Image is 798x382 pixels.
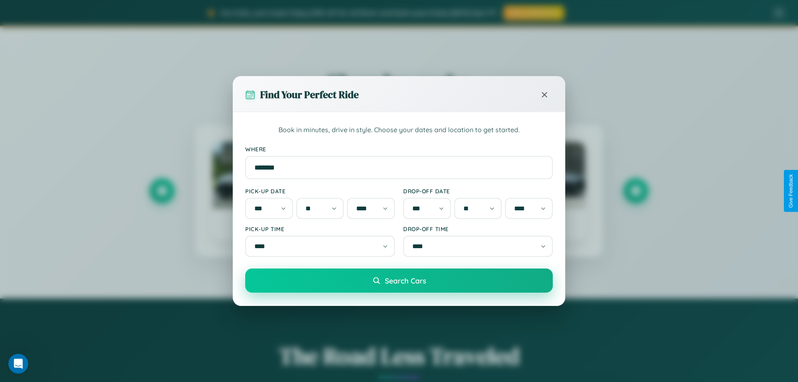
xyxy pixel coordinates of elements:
p: Book in minutes, drive in style. Choose your dates and location to get started. [245,125,553,136]
label: Drop-off Time [403,225,553,232]
label: Drop-off Date [403,187,553,195]
label: Pick-up Date [245,187,395,195]
label: Where [245,145,553,153]
button: Search Cars [245,269,553,293]
label: Pick-up Time [245,225,395,232]
span: Search Cars [385,276,426,285]
h3: Find Your Perfect Ride [260,88,359,101]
